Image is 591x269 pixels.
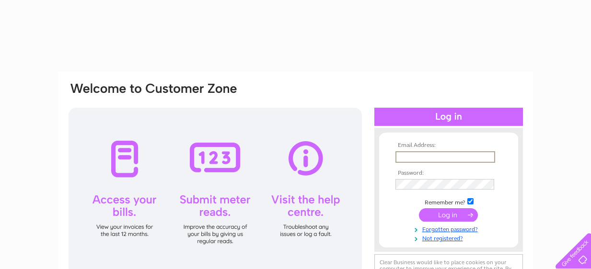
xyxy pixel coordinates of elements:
td: Remember me? [393,197,504,206]
th: Password: [393,170,504,177]
input: Submit [419,208,478,222]
a: Not registered? [395,233,504,242]
th: Email Address: [393,142,504,149]
a: Forgotten password? [395,224,504,233]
